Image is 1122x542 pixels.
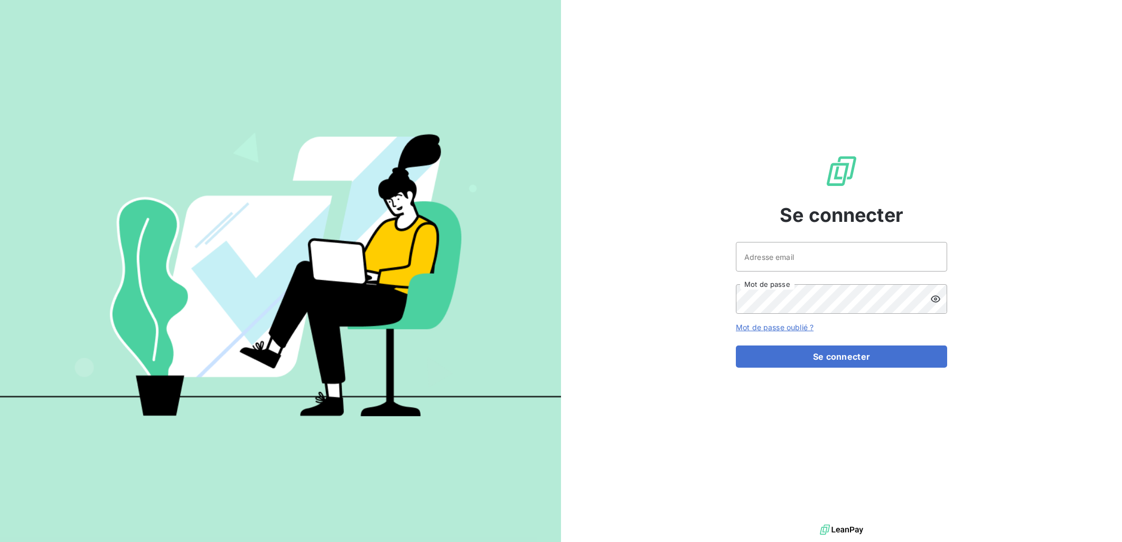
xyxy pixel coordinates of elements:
[820,522,863,538] img: logo
[780,201,903,229] span: Se connecter
[736,345,947,368] button: Se connecter
[736,242,947,272] input: placeholder
[825,154,858,188] img: Logo LeanPay
[736,323,814,332] a: Mot de passe oublié ?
